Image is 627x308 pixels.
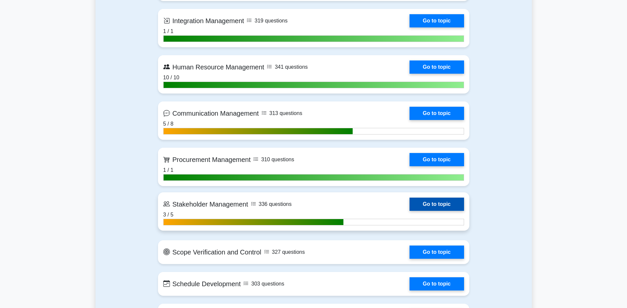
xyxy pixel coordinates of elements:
a: Go to topic [410,198,464,211]
a: Go to topic [410,277,464,290]
a: Go to topic [410,153,464,166]
a: Go to topic [410,246,464,259]
a: Go to topic [410,14,464,27]
a: Go to topic [410,107,464,120]
a: Go to topic [410,60,464,74]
